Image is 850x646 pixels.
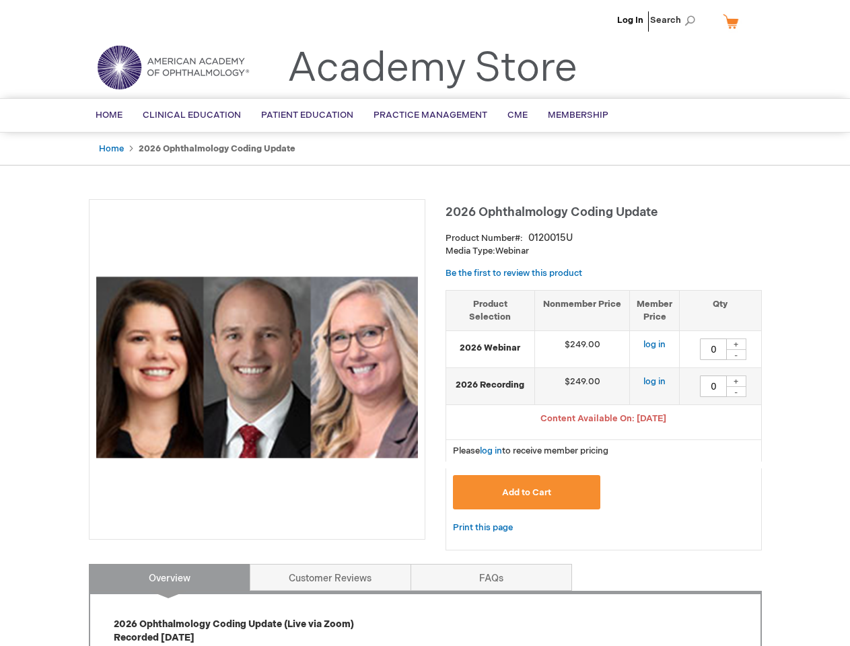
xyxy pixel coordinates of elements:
[446,205,658,219] span: 2026 Ophthalmology Coding Update
[453,475,601,509] button: Add to Cart
[726,349,746,360] div: -
[507,110,528,120] span: CME
[502,487,551,498] span: Add to Cart
[261,110,353,120] span: Patient Education
[250,564,411,591] a: Customer Reviews
[143,110,241,120] span: Clinical Education
[96,110,122,120] span: Home
[453,519,513,536] a: Print this page
[446,245,762,258] p: Webinar
[726,375,746,387] div: +
[650,7,701,34] span: Search
[480,445,502,456] a: log in
[726,338,746,350] div: +
[89,564,250,591] a: Overview
[643,376,666,387] a: log in
[726,386,746,397] div: -
[446,290,535,330] th: Product Selection
[374,110,487,120] span: Practice Management
[528,231,573,245] div: 0120015U
[287,44,577,93] a: Academy Store
[540,413,666,424] span: Content Available On: [DATE]
[535,368,630,405] td: $249.00
[548,110,608,120] span: Membership
[446,233,523,244] strong: Product Number
[680,290,761,330] th: Qty
[643,339,666,350] a: log in
[700,338,727,360] input: Qty
[453,342,528,355] strong: 2026 Webinar
[700,375,727,397] input: Qty
[411,564,572,591] a: FAQs
[453,379,528,392] strong: 2026 Recording
[453,445,608,456] span: Please to receive member pricing
[617,15,643,26] a: Log In
[446,268,582,279] a: Be the first to review this product
[139,143,295,154] strong: 2026 Ophthalmology Coding Update
[535,331,630,368] td: $249.00
[96,207,418,528] img: 2026 Ophthalmology Coding Update
[630,290,680,330] th: Member Price
[535,290,630,330] th: Nonmember Price
[446,246,495,256] strong: Media Type:
[99,143,124,154] a: Home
